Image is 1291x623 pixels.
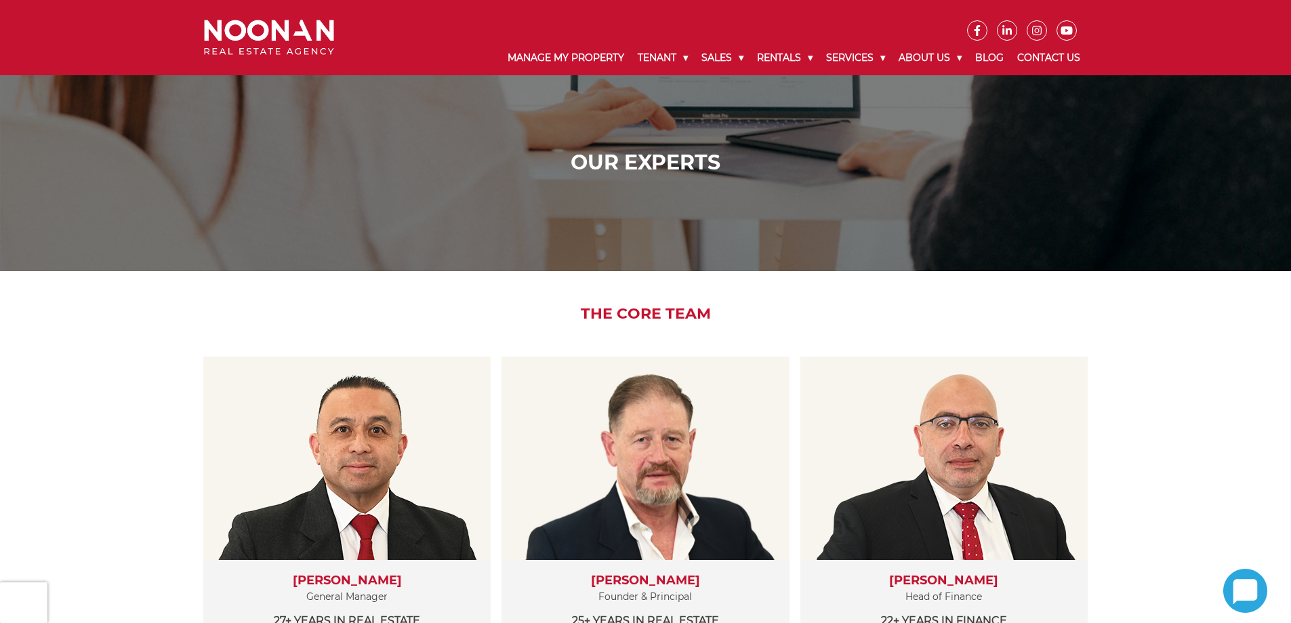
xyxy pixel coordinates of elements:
[515,588,775,605] p: Founder & Principal
[1010,41,1087,75] a: Contact Us
[194,305,1097,323] h2: The Core Team
[814,574,1074,588] h3: [PERSON_NAME]
[501,41,631,75] a: Manage My Property
[217,574,477,588] h3: [PERSON_NAME]
[515,574,775,588] h3: [PERSON_NAME]
[204,20,334,56] img: Noonan Real Estate Agency
[631,41,695,75] a: Tenant
[217,588,477,605] p: General Manager
[819,41,892,75] a: Services
[207,150,1084,175] h1: Our Experts
[892,41,968,75] a: About Us
[750,41,819,75] a: Rentals
[814,588,1074,605] p: Head of Finance
[968,41,1010,75] a: Blog
[695,41,750,75] a: Sales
